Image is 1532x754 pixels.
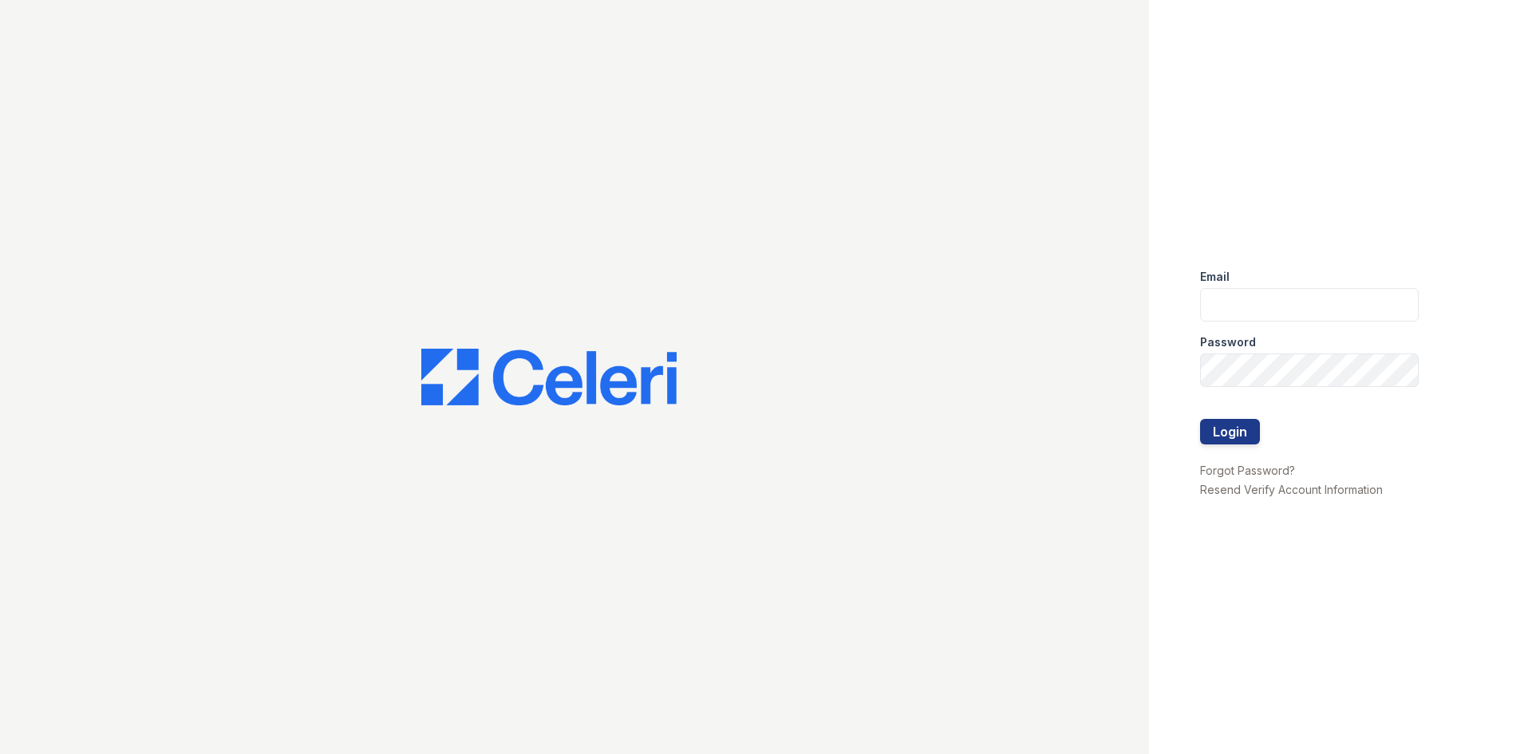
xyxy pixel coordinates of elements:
[1200,483,1383,496] a: Resend Verify Account Information
[421,349,677,406] img: CE_Logo_Blue-a8612792a0a2168367f1c8372b55b34899dd931a85d93a1a3d3e32e68fde9ad4.png
[1200,419,1260,444] button: Login
[1200,464,1295,477] a: Forgot Password?
[1200,334,1256,350] label: Password
[1200,269,1230,285] label: Email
